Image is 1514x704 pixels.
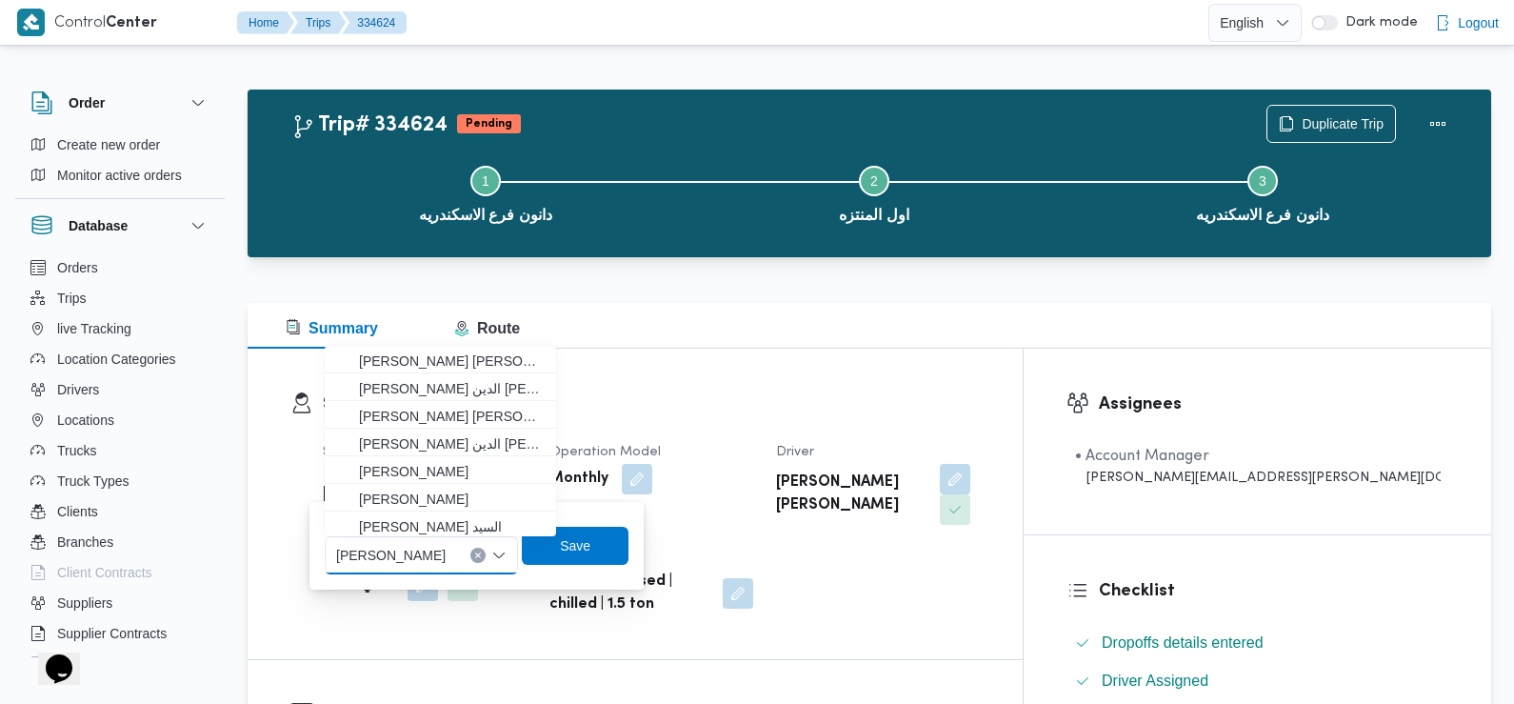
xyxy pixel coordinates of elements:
[776,472,927,517] b: [PERSON_NAME] [PERSON_NAME]
[342,11,407,34] button: 334624
[1302,112,1384,135] span: Duplicate Trip
[23,588,217,618] button: Suppliers
[23,496,217,527] button: Clients
[1068,143,1457,242] button: دانون فرع الاسكندريه
[482,173,489,189] span: 1
[1102,670,1208,693] span: Driver Assigned
[1266,105,1396,143] button: Duplicate Trip
[57,256,98,279] span: Orders
[359,432,545,455] span: [PERSON_NAME] الدين [PERSON_NAME]
[359,377,545,400] span: [PERSON_NAME] الدين [PERSON_NAME]
[57,622,167,645] span: Supplier Contracts
[19,628,80,685] iframe: chat widget
[839,204,908,227] span: اول المنتزه
[106,16,157,30] b: Center
[69,214,128,237] h3: Database
[57,348,176,371] span: Location Categories
[57,133,160,156] span: Create new order
[23,527,217,557] button: Branches
[325,512,556,539] button: محمد نجاح السيد
[23,160,217,191] button: Monitor active orders
[57,317,131,340] span: live Tracking
[290,11,346,34] button: Trips
[1102,673,1208,689] span: Driver Assigned
[776,446,814,458] span: Driver
[1196,204,1329,227] span: دانون فرع الاسكندريه
[1427,4,1506,42] button: Logout
[1102,634,1264,651] span: Dropoffs details entered
[57,378,99,401] span: Drivers
[522,527,628,565] button: Save
[549,468,608,491] b: Monthly
[325,346,556,373] button: عبد السلام محمد احمد إبراهيم ابو القاسم
[1259,173,1266,189] span: 3
[23,557,217,588] button: Client Contracts
[57,439,96,462] span: Trucks
[359,350,545,372] span: [PERSON_NAME] [PERSON_NAME] ابو القاسم
[325,484,556,512] button: بلال عادل فتوح
[57,164,182,187] span: Monitor active orders
[23,405,217,435] button: Locations
[23,466,217,496] button: Truck Types
[549,446,661,458] span: Operation Model
[23,618,217,649] button: Supplier Contracts
[15,130,225,198] div: Order
[419,204,552,227] span: دانون فرع الاسكندريه
[359,488,545,511] span: [PERSON_NAME]
[23,435,217,466] button: Trucks
[1075,445,1441,468] div: • Account Manager
[323,392,980,417] h3: Supplier Details
[1067,628,1448,658] button: Dropoffs details entered
[359,515,545,538] span: [PERSON_NAME] السيد
[237,11,294,34] button: Home
[1419,105,1457,143] button: Actions
[454,320,520,336] span: Route
[680,143,1068,242] button: اول المنتزه
[15,252,225,665] div: Database
[23,344,217,374] button: Location Categories
[57,653,105,675] span: Devices
[470,548,486,563] button: Clear input
[466,118,512,130] b: Pending
[359,405,545,428] span: [PERSON_NAME] [PERSON_NAME]
[560,534,590,557] span: Save
[23,252,217,283] button: Orders
[69,91,105,114] h3: Order
[491,548,507,563] button: Close list of options
[30,214,209,237] button: Database
[30,91,209,114] button: Order
[57,287,87,310] span: Trips
[457,114,521,133] span: Pending
[325,401,556,429] button: عثمان سيد محمد عبدالعال
[1338,15,1418,30] span: Dark mode
[286,320,378,336] span: Summary
[1067,666,1448,696] button: Driver Assigned
[323,446,374,458] span: Supplier
[1099,392,1448,417] h3: Assignees
[291,143,680,242] button: دانون فرع الاسكندريه
[336,544,446,565] span: [PERSON_NAME]
[359,460,545,483] span: [PERSON_NAME]
[17,9,45,36] img: X8yXhbKr1z7QwAAAABJRU5ErkJggg==
[325,456,556,484] button: هاني محمد جودة
[57,561,152,584] span: Client Contracts
[57,409,114,432] span: Locations
[57,470,129,493] span: Truck Types
[57,531,113,553] span: Branches
[23,374,217,405] button: Drivers
[325,429,556,456] button: محمد صلاح الدين عبد المجيد
[549,571,709,616] b: dababa | closed | chilled | 1.5 ton
[1458,11,1499,34] span: Logout
[57,592,112,614] span: Suppliers
[23,283,217,313] button: Trips
[23,313,217,344] button: live Tracking
[1102,632,1264,654] span: Dropoffs details entered
[1075,445,1441,488] span: • Account Manager abdallah.mohamed@illa.com.eg
[23,130,217,160] button: Create new order
[23,649,217,679] button: Devices
[291,113,448,138] h2: Trip# 334624
[1099,578,1448,604] h3: Checklist
[1075,468,1441,488] div: [PERSON_NAME][EMAIL_ADDRESS][PERSON_NAME][DOMAIN_NAME]
[323,483,446,506] b: [PERSON_NAME]
[325,373,556,401] button: محمد صلاح الدين سيد محمد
